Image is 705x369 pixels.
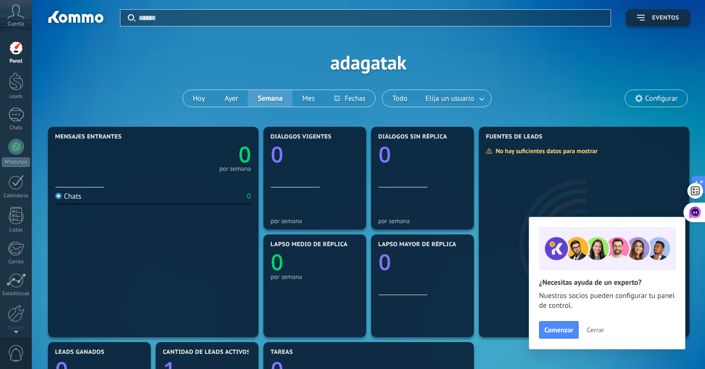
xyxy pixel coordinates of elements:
span: Comenzar [544,326,573,333]
span: Lapso mayor de réplica [378,241,456,248]
a: 0 [153,139,251,169]
button: Eventos [626,9,690,26]
span: Mensajes entrantes [55,134,122,140]
div: por semana [271,217,359,225]
span: Cerrar [587,326,604,333]
text: 0 [378,139,391,169]
div: por semana [219,166,251,171]
text: 0 [378,247,391,277]
text: 0 [271,139,283,169]
div: Chats [2,125,30,131]
button: Semana [248,90,292,107]
span: Diálogos sin réplica [378,134,447,140]
button: Cerrar [582,323,609,337]
span: Eventos [652,15,679,22]
div: por semana [378,217,467,225]
div: Chats [55,192,82,201]
div: 0 [247,192,251,201]
button: Ayer [215,90,248,107]
button: Comenzar [539,321,579,339]
h2: ¿Necesitas ayuda de un experto? [539,278,675,287]
div: Leads [2,93,30,100]
span: Cuenta [8,21,24,27]
button: Mes [292,90,325,107]
text: 0 [238,139,251,169]
div: por semana [271,273,359,280]
span: Fuentes de leads [486,134,543,140]
span: Diálogos vigentes [271,134,332,140]
img: Chats [55,193,62,199]
div: Listas [2,227,30,233]
div: WhatsApp [2,158,30,167]
button: Todo [382,90,417,107]
span: Cantidad de leads activos [163,349,251,356]
button: Fechas [325,90,375,107]
button: Elija un usuario [417,90,491,107]
div: Correo [2,259,30,265]
div: Estadísticas [2,291,30,297]
div: No hay suficientes datos para mostrar [486,147,605,155]
span: Lapso medio de réplica [271,241,348,248]
div: Panel [2,58,30,65]
span: Tareas [271,349,293,356]
button: Hoy [183,90,215,107]
text: 0 [271,247,283,277]
div: Calendario [2,193,30,199]
span: Configurar [645,94,678,103]
span: Nuestros socios pueden configurar tu panel de control. [539,291,675,311]
span: Leads ganados [55,349,105,356]
span: Elija un usuario [423,92,476,105]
